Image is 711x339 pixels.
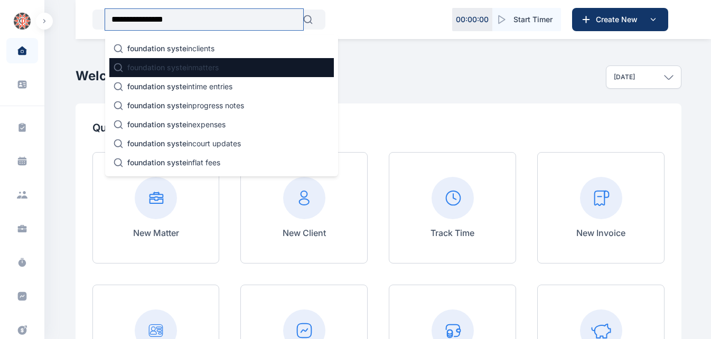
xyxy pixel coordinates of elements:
[127,100,244,111] p: in progress notes
[492,8,561,31] button: Start Timer
[133,227,179,239] p: New Matter
[592,14,647,25] span: Create New
[431,227,474,239] p: Track Time
[127,82,186,91] span: foundation syste
[456,14,489,25] p: 00 : 00 : 00
[572,8,668,31] button: Create New
[76,68,245,84] h2: Welcome, [PERSON_NAME]
[127,158,186,167] span: foundation syste
[576,227,625,239] p: New Invoice
[127,119,226,130] p: in expenses
[127,44,186,53] span: foundation syste
[92,120,665,135] p: Quick Actions
[127,120,186,129] span: foundation syste
[127,43,214,54] p: in clients
[127,63,186,72] span: foundation syste
[127,62,219,73] p: in matters
[614,73,635,81] p: [DATE]
[127,157,220,168] p: in flat fees
[127,101,186,110] span: foundation syste
[127,138,241,149] p: in court updates
[283,227,326,239] p: New Client
[127,139,186,148] span: foundation syste
[127,81,232,92] p: in time entries
[513,14,553,25] span: Start Timer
